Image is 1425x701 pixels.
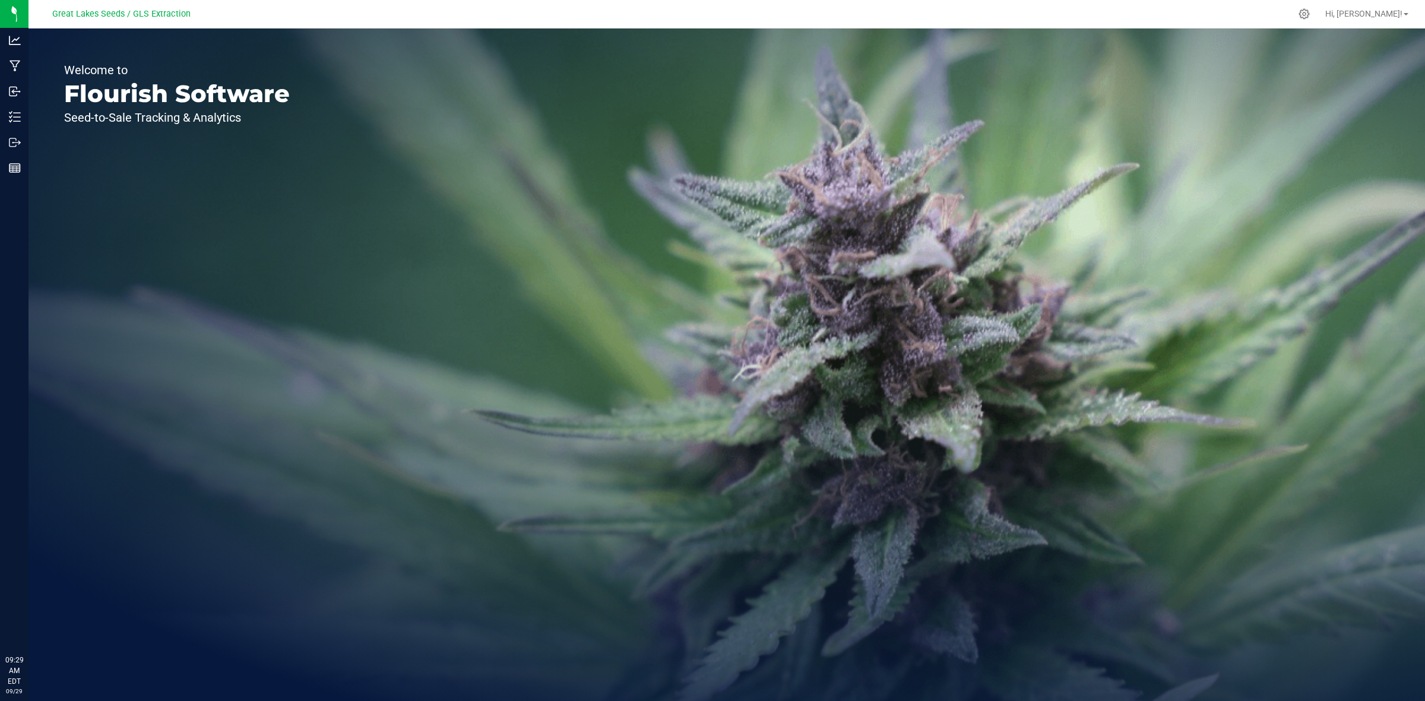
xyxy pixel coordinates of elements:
[9,34,21,46] inline-svg: Analytics
[9,137,21,148] inline-svg: Outbound
[9,111,21,123] inline-svg: Inventory
[9,60,21,72] inline-svg: Manufacturing
[5,687,23,696] p: 09/29
[52,9,191,19] span: Great Lakes Seeds / GLS Extraction
[1325,9,1402,18] span: Hi, [PERSON_NAME]!
[1297,8,1312,20] div: Manage settings
[9,85,21,97] inline-svg: Inbound
[64,64,290,76] p: Welcome to
[5,655,23,687] p: 09:29 AM EDT
[9,162,21,174] inline-svg: Reports
[64,112,290,123] p: Seed-to-Sale Tracking & Analytics
[64,82,290,106] p: Flourish Software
